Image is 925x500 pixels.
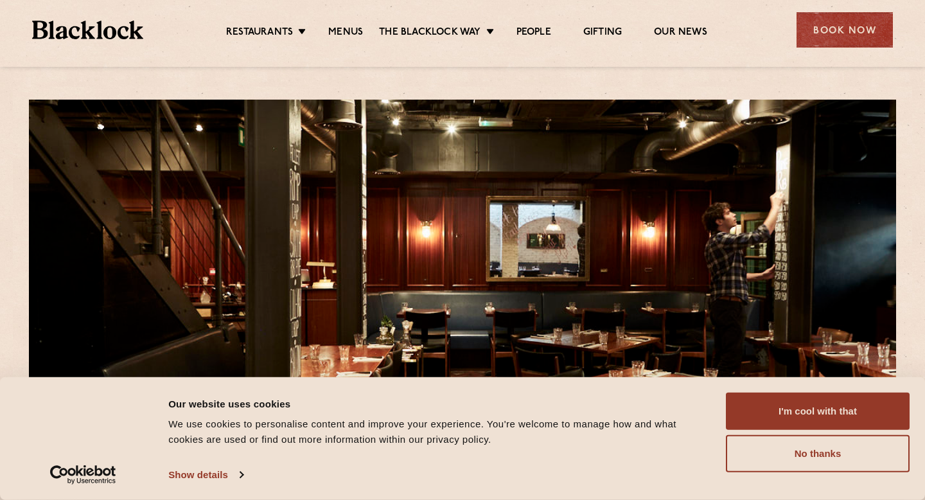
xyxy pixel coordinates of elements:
a: Show details [168,465,243,485]
a: Menus [328,26,363,40]
a: The Blacklock Way [379,26,480,40]
button: I'm cool with that [726,393,910,430]
button: No thanks [726,435,910,472]
div: Book Now [797,12,893,48]
div: Our website uses cookies [168,396,711,411]
a: People [516,26,551,40]
a: Our News [654,26,707,40]
a: Usercentrics Cookiebot - opens in a new window [27,465,139,485]
a: Gifting [583,26,622,40]
img: BL_Textured_Logo-footer-cropped.svg [32,21,143,39]
a: Restaurants [226,26,293,40]
div: We use cookies to personalise content and improve your experience. You're welcome to manage how a... [168,416,711,447]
